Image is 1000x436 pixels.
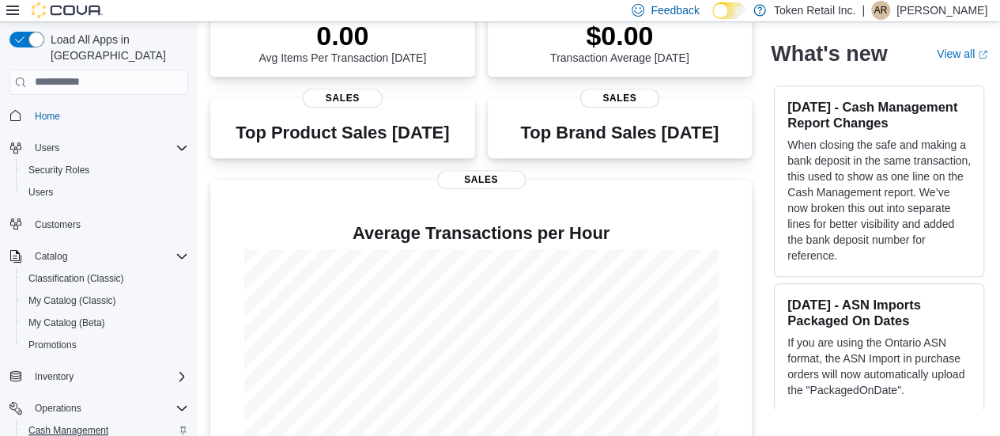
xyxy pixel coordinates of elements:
span: Promotions [22,336,188,354]
button: Users [28,138,66,157]
span: Users [28,186,53,199]
span: Users [28,138,188,157]
span: Promotions [28,339,77,351]
a: Home [28,107,66,126]
input: Dark Mode [712,2,745,19]
span: Load All Apps in [GEOGRAPHIC_DATA] [44,32,188,63]
p: | [862,1,865,20]
span: Users [22,183,188,202]
h3: Top Brand Sales [DATE] [520,123,719,142]
span: My Catalog (Classic) [28,294,116,307]
span: Home [28,106,188,126]
button: My Catalog (Beta) [16,312,194,334]
button: Promotions [16,334,194,356]
p: [PERSON_NAME] [896,1,987,20]
span: My Catalog (Beta) [22,313,188,332]
button: Inventory [3,366,194,388]
h3: [DATE] - Cash Management Report Changes [787,99,971,131]
span: Sales [437,170,526,189]
p: When closing the safe and making a bank deposit in the same transaction, this used to show as one... [787,137,971,263]
button: Classification (Classic) [16,267,194,290]
div: andrew rampersad [871,1,890,20]
h3: Top Product Sales [DATE] [236,123,449,142]
h3: [DATE] - ASN Imports Packaged On Dates [787,297,971,328]
span: Feedback [651,2,699,18]
span: Catalog [28,247,188,266]
div: Avg Items Per Transaction [DATE] [258,20,426,64]
span: Dark Mode [712,19,713,20]
span: Sales [303,89,382,108]
a: Promotions [22,336,83,354]
span: ar [874,1,888,20]
button: Catalog [3,245,194,267]
button: Users [3,137,194,159]
button: My Catalog (Classic) [16,290,194,312]
span: Inventory [35,370,74,383]
p: If you are using the Ontario ASN format, the ASN Import in purchase orders will now automatically... [787,335,971,398]
span: Customers [35,218,81,231]
span: Classification (Classic) [22,269,188,288]
span: My Catalog (Beta) [28,317,105,329]
button: Security Roles [16,159,194,181]
span: Inventory [28,367,188,386]
span: Operations [28,399,188,418]
a: Users [22,183,59,202]
svg: External link [978,50,987,59]
span: Catalog [35,250,67,263]
span: Customers [28,214,188,234]
span: Security Roles [22,161,188,180]
p: Token Retail Inc. [774,1,856,20]
span: Sales [580,89,659,108]
span: Classification (Classic) [28,272,124,285]
div: Transaction Average [DATE] [550,20,689,64]
h4: Average Transactions per Hour [223,224,739,243]
span: Home [35,110,60,123]
span: Users [35,142,59,154]
p: $0.00 [550,20,689,51]
button: Inventory [28,367,80,386]
span: Security Roles [28,164,89,176]
h2: What's new [771,41,887,66]
a: Security Roles [22,161,96,180]
a: Classification (Classic) [22,269,130,288]
p: 0.00 [258,20,426,51]
button: Home [3,104,194,127]
a: Customers [28,215,87,234]
a: View allExternal link [937,47,987,60]
span: My Catalog (Classic) [22,291,188,310]
a: My Catalog (Beta) [22,313,111,332]
a: My Catalog (Classic) [22,291,123,310]
button: Operations [3,397,194,419]
button: Users [16,181,194,203]
img: Cova [32,2,103,18]
button: Catalog [28,247,74,266]
button: Operations [28,399,88,418]
button: Customers [3,213,194,236]
span: Operations [35,402,81,415]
